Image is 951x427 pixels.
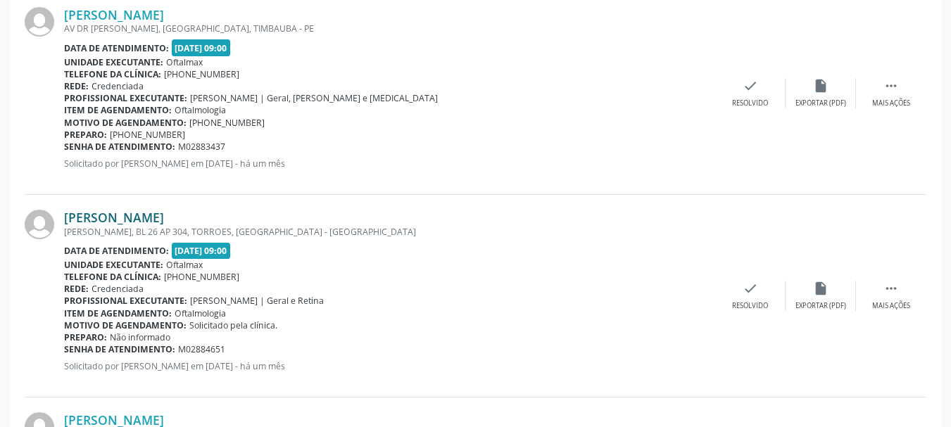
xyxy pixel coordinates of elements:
span: [DATE] 09:00 [172,243,231,259]
span: M02884651 [178,343,225,355]
b: Data de atendimento: [64,42,169,54]
span: [PERSON_NAME] | Geral e Retina [190,295,324,307]
div: AV DR [PERSON_NAME], [GEOGRAPHIC_DATA], TIMBAUBA - PE [64,23,715,34]
i:  [883,78,899,94]
i: check [743,281,758,296]
span: Oftalmax [166,56,203,68]
b: Preparo: [64,129,107,141]
b: Rede: [64,80,89,92]
p: Solicitado por [PERSON_NAME] em [DATE] - há um mês [64,360,715,372]
div: Resolvido [732,98,768,108]
b: Data de atendimento: [64,245,169,257]
b: Motivo de agendamento: [64,117,187,129]
span: Não informado [110,331,170,343]
span: [PERSON_NAME] | Geral, [PERSON_NAME] e [MEDICAL_DATA] [190,92,438,104]
div: [PERSON_NAME], BL 26 AP 304, TORROES, [GEOGRAPHIC_DATA] - [GEOGRAPHIC_DATA] [64,226,715,238]
b: Preparo: [64,331,107,343]
div: Exportar (PDF) [795,301,846,311]
b: Unidade executante: [64,56,163,68]
span: Oftalmologia [175,307,226,319]
span: [PHONE_NUMBER] [110,129,185,141]
a: [PERSON_NAME] [64,7,164,23]
span: M02883437 [178,141,225,153]
span: [DATE] 09:00 [172,39,231,56]
span: [PHONE_NUMBER] [164,271,239,283]
span: [PHONE_NUMBER] [164,68,239,80]
b: Telefone da clínica: [64,271,161,283]
i:  [883,281,899,296]
b: Telefone da clínica: [64,68,161,80]
b: Senha de atendimento: [64,343,175,355]
b: Profissional executante: [64,92,187,104]
div: Resolvido [732,301,768,311]
span: Oftalmax [166,259,203,271]
p: Solicitado por [PERSON_NAME] em [DATE] - há um mês [64,158,715,170]
b: Motivo de agendamento: [64,319,187,331]
b: Item de agendamento: [64,307,172,319]
span: [PHONE_NUMBER] [189,117,265,129]
i: insert_drive_file [813,281,829,296]
img: img [25,7,54,37]
span: Oftalmologia [175,104,226,116]
div: Mais ações [872,98,910,108]
i: insert_drive_file [813,78,829,94]
b: Profissional executante: [64,295,187,307]
img: img [25,210,54,239]
span: Solicitado pela clínica. [189,319,277,331]
a: [PERSON_NAME] [64,210,164,225]
b: Unidade executante: [64,259,163,271]
b: Rede: [64,283,89,295]
span: Credenciada [92,283,144,295]
span: Credenciada [92,80,144,92]
div: Exportar (PDF) [795,98,846,108]
div: Mais ações [872,301,910,311]
b: Item de agendamento: [64,104,172,116]
i: check [743,78,758,94]
b: Senha de atendimento: [64,141,175,153]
